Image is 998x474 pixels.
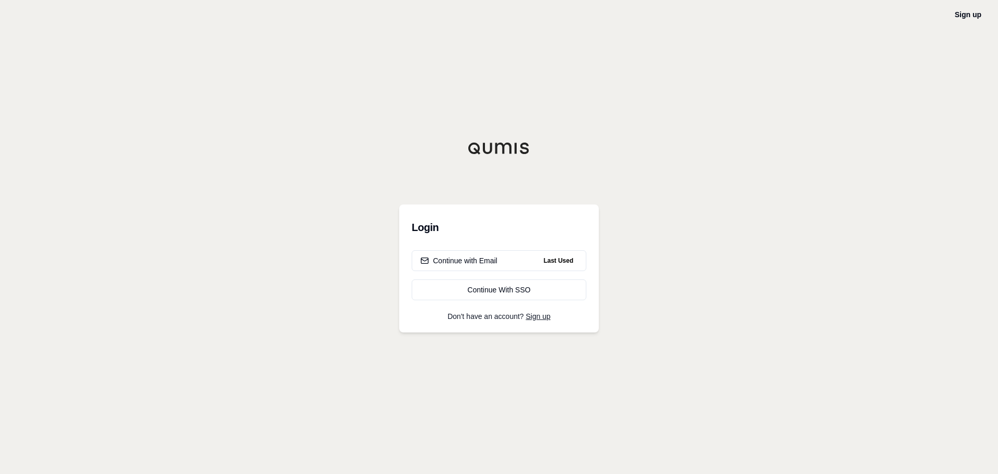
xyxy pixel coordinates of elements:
[412,250,586,271] button: Continue with EmailLast Used
[955,10,981,19] a: Sign up
[421,285,577,295] div: Continue With SSO
[412,217,586,238] h3: Login
[468,142,530,155] img: Qumis
[526,312,550,321] a: Sign up
[421,255,497,266] div: Continue with Email
[412,313,586,320] p: Don't have an account?
[540,254,577,267] span: Last Used
[412,279,586,300] a: Continue With SSO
